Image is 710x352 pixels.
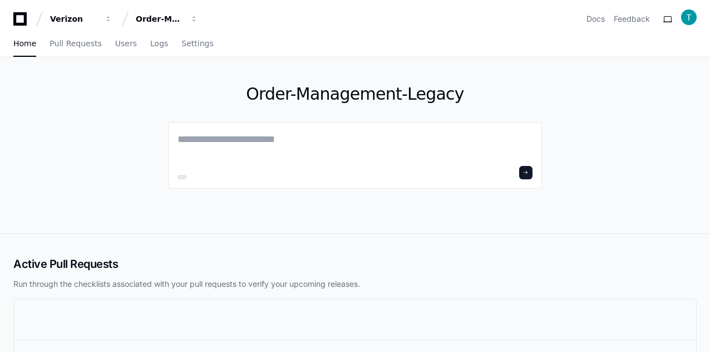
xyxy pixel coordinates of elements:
span: Users [115,40,137,47]
button: Verizon [46,9,117,29]
p: Run through the checklists associated with your pull requests to verify your upcoming releases. [13,278,697,290]
a: Docs [586,13,605,25]
button: Feedback [614,13,650,25]
button: Order-Management-Legacy [131,9,203,29]
span: Pull Requests [50,40,101,47]
img: ACg8ocL-P3SnoSMinE6cJ4KuvimZdrZkjavFcOgZl8SznIp-YIbKyw=s96-c [681,9,697,25]
a: Settings [181,31,213,57]
a: Pull Requests [50,31,101,57]
div: Order-Management-Legacy [136,13,184,25]
span: Settings [181,40,213,47]
div: Verizon [50,13,98,25]
iframe: Open customer support [674,315,704,345]
h1: Order-Management-Legacy [168,84,542,104]
span: Home [13,40,36,47]
h2: Active Pull Requests [13,256,697,272]
a: Logs [150,31,168,57]
span: Logs [150,40,168,47]
a: Home [13,31,36,57]
a: Users [115,31,137,57]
